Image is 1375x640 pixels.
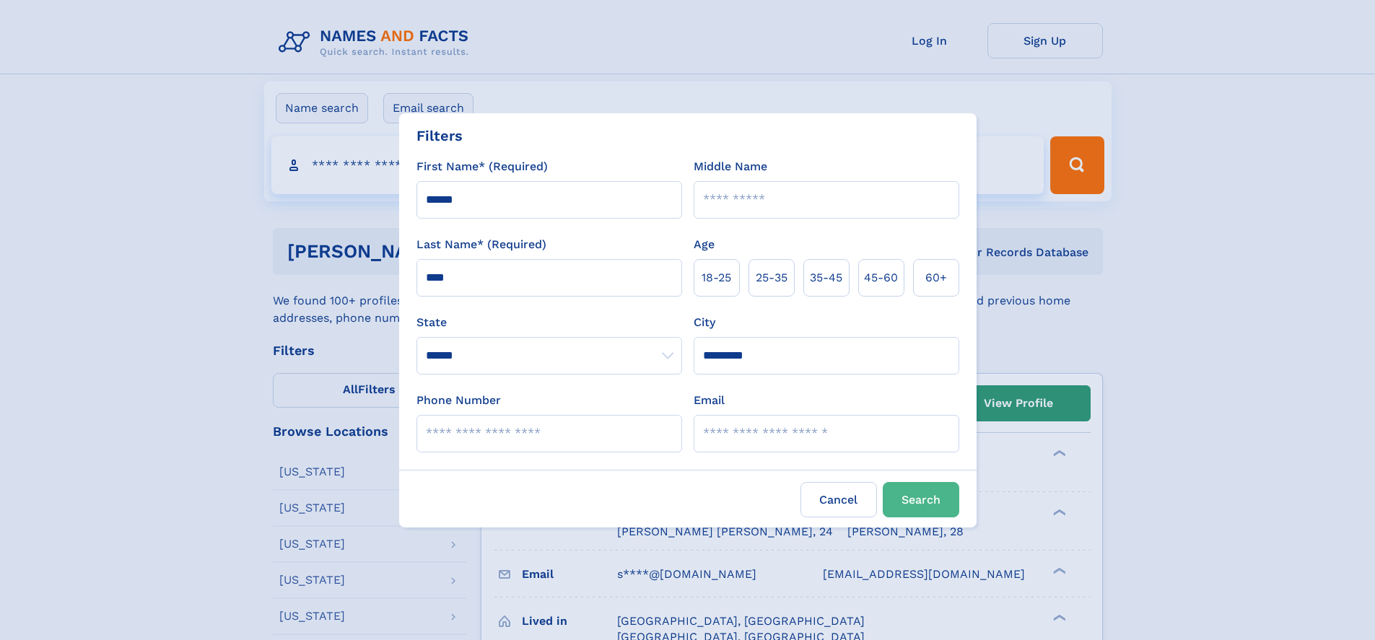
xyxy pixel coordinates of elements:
label: Age [694,236,715,253]
label: Cancel [800,482,877,517]
label: Phone Number [416,392,501,409]
span: 60+ [925,269,947,286]
label: Last Name* (Required) [416,236,546,253]
label: State [416,314,682,331]
div: Filters [416,125,463,146]
span: 35‑45 [810,269,842,286]
span: 25‑35 [756,269,787,286]
label: Middle Name [694,158,767,175]
label: Email [694,392,725,409]
span: 45‑60 [864,269,898,286]
button: Search [883,482,959,517]
label: First Name* (Required) [416,158,548,175]
span: 18‑25 [702,269,731,286]
label: City [694,314,715,331]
